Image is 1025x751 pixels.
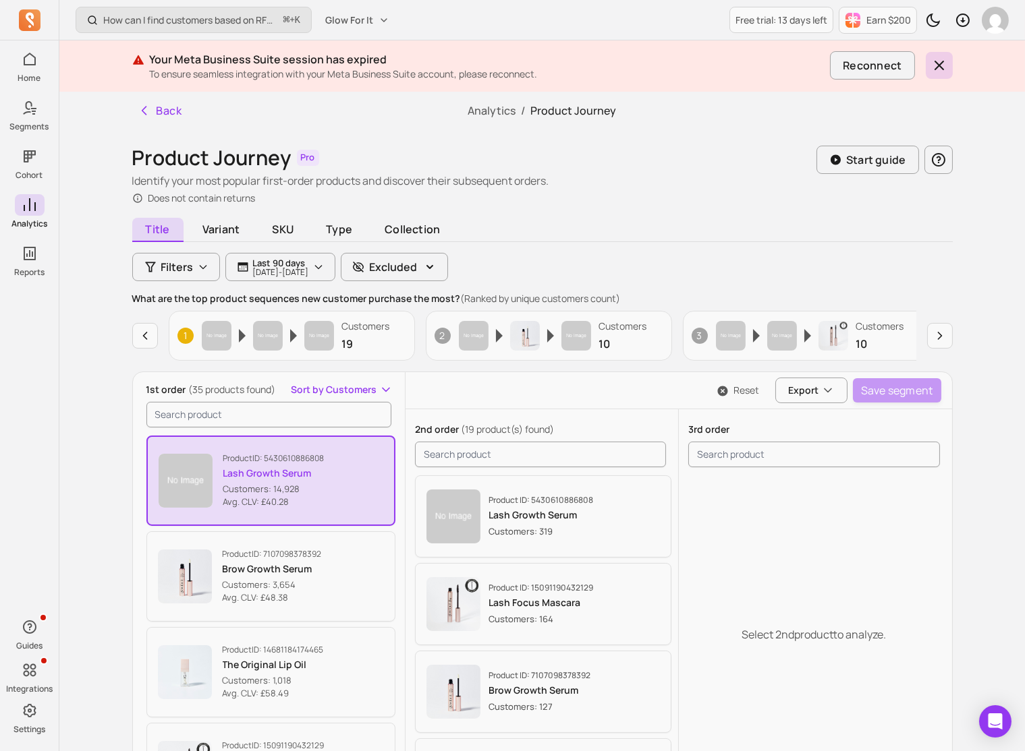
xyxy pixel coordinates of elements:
img: Product image [304,321,334,351]
button: Excluded [341,253,448,281]
p: 10 [856,336,904,352]
p: [DATE] - [DATE] [253,268,309,276]
button: 2Product imageProduct imageProduct imageCustomers10 [426,311,672,361]
p: 19 [342,336,390,352]
span: / [516,103,530,118]
p: Start guide [846,152,906,168]
p: Avg. CLV: £48.38 [223,591,322,605]
p: Avg. CLV: £40.28 [223,495,325,509]
p: Customers: 127 [489,700,590,713]
button: Toggle dark mode [920,7,947,34]
p: Product ID: 5430610886808 [489,495,593,506]
span: Filters [161,259,194,275]
span: (Ranked by unique customers count) [461,292,621,305]
button: Last 90 days[DATE]-[DATE] [225,253,335,281]
img: avatar [982,7,1009,34]
img: Product image [426,489,480,543]
p: The Original Lip Oil [223,658,324,671]
p: Brow Growth Serum [223,562,322,576]
p: Segments [10,121,49,132]
input: search product [688,442,940,467]
input: search product [415,442,666,467]
p: Customers: 14,928 [223,483,325,496]
button: 1Product imageProduct imageProduct imageCustomers19 [169,311,415,361]
p: Guides [16,640,43,651]
img: Product image [716,321,746,351]
p: Excluded [370,259,418,275]
span: 3 [692,328,708,344]
button: How can I find customers based on RFM and lifecycle stages?⌘+K [76,7,312,33]
img: Product image [426,577,480,631]
span: Pro [297,150,319,166]
p: Customers [599,320,647,333]
img: Product image [767,321,797,351]
button: Start guide [816,146,919,174]
p: Product ID: 5430610886808 [223,453,325,464]
span: Product Journey [530,103,616,118]
button: 3Product imageProduct imageProduct imageCustomers10 [683,311,929,361]
p: Product ID: 7107098378392 [223,549,322,560]
p: Product ID: 14681184174465 [223,644,324,655]
span: + [283,13,300,27]
p: What are the top product sequences new customer purchase the most? [132,292,953,305]
p: 1st order [146,383,276,396]
p: Your Meta Business Suite session has expired [150,51,825,67]
button: ProductID: 7107098378392Brow Growth SerumCustomers: 3,654Avg. CLV: £48.38 [146,531,396,622]
span: (19 product(s) found) [461,423,554,435]
button: Earn $200 [839,7,917,34]
h1: Product Journey [132,146,292,170]
button: Glow For It [317,8,397,32]
p: Cohort [16,170,43,181]
span: SKU [258,218,307,241]
p: How can I find customers based on RFM and lifecycle stages? [103,13,278,27]
p: Identify your most popular first-order products and discover their subsequent orders. [132,173,549,189]
p: Analytics [11,218,47,229]
button: ProductID: 14681184174465The Original Lip OilCustomers: 1,018Avg. CLV: £58.49 [146,627,396,717]
p: Last 90 days [253,258,309,268]
p: Customers [856,320,904,333]
span: (35 products found) [189,383,276,396]
p: Free trial: 13 days left [736,13,827,27]
p: Customers: 319 [489,524,593,538]
p: To ensure seamless integration with your Meta Business Suite account, please reconnect. [150,67,825,81]
p: 2nd order [415,423,666,436]
button: Product imageProduct ID: 5430610886808Lash Growth SerumCustomers: 319 [415,475,671,558]
p: Lash Focus Mascara [489,596,593,609]
img: Product image [510,321,540,351]
span: Title [132,218,184,242]
p: Brow Growth Serum [489,684,590,697]
span: Type [312,218,366,241]
p: Select 2nd product to analyze. [742,626,886,642]
kbd: ⌘ [283,12,290,29]
span: 2 [435,328,451,344]
span: Export [788,384,819,397]
button: Reconnect [830,51,914,80]
p: Reports [14,267,45,278]
img: Product image [253,321,283,351]
p: 10 [599,336,647,352]
img: Product image [158,645,212,699]
button: Filters [132,253,220,281]
img: Product image [159,454,213,508]
p: Settings [13,724,45,735]
p: Integrations [6,684,53,694]
button: Sort by Customers [291,383,393,396]
p: Product ID: 15091190432129 [223,740,325,751]
p: Lash Growth Serum [223,467,325,480]
p: Product ID: 7107098378392 [489,670,590,681]
p: Product ID: 15091190432129 [489,582,593,593]
p: Earn $200 [866,13,911,27]
button: Back [132,97,188,124]
button: Product imageProduct ID: 15091190432129Lash Focus MascaraCustomers: 164 [415,563,671,645]
button: Guides [15,613,45,654]
div: Open Intercom Messenger [979,705,1012,738]
img: Product image [459,321,489,351]
span: Variant [189,218,254,241]
img: Product image [561,321,591,351]
button: ProductID: 5430610886808Lash Growth SerumCustomers: 14,928Avg. CLV: £40.28 [146,435,396,526]
a: Free trial: 13 days left [729,7,833,33]
p: Customers: 164 [489,612,593,626]
img: Product image [819,321,848,351]
button: Reset [707,384,770,397]
button: Export [775,378,848,403]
